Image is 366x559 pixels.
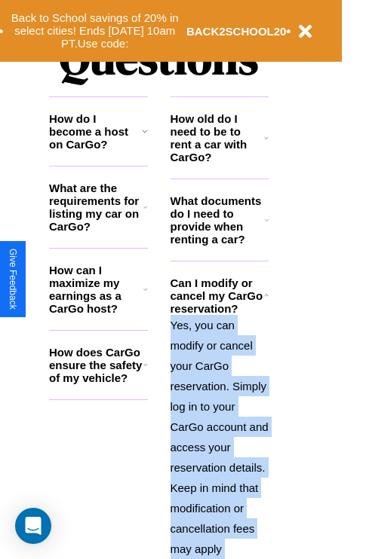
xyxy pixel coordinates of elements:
[8,249,18,310] div: Give Feedback
[49,112,142,151] h3: How do I become a host on CarGo?
[49,264,143,315] h3: How can I maximize my earnings as a CarGo host?
[186,25,287,38] b: BACK2SCHOOL20
[171,112,265,163] h3: How old do I need to be to rent a car with CarGo?
[171,194,266,246] h3: What documents do I need to provide when renting a car?
[171,276,264,315] h3: Can I modify or cancel my CarGo reservation?
[49,182,143,233] h3: What are the requirements for listing my car on CarGo?
[15,508,51,544] div: Open Intercom Messenger
[4,8,186,54] button: Back to School savings of 20% in select cities! Ends [DATE] 10am PT.Use code:
[49,346,143,384] h3: How does CarGo ensure the safety of my vehicle?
